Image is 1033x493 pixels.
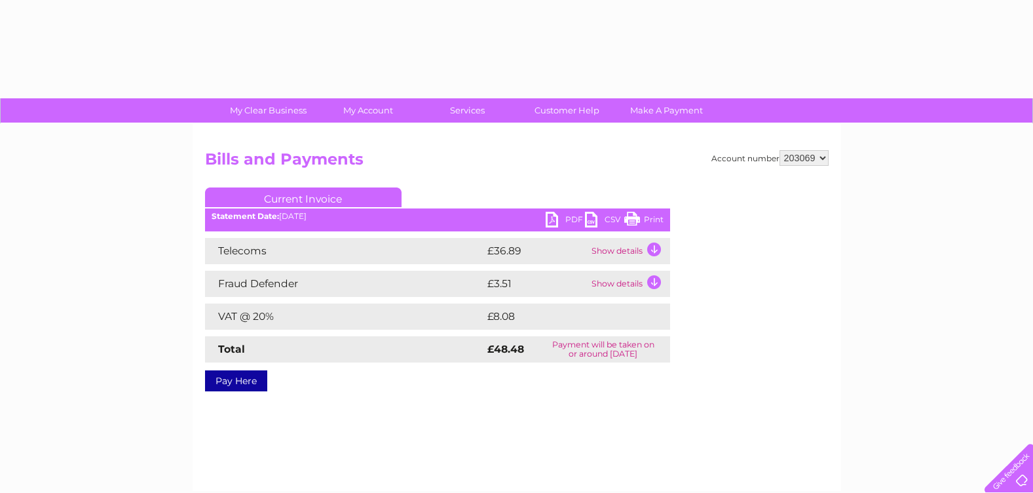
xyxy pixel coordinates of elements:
a: Pay Here [205,370,267,391]
a: PDF [546,212,585,231]
strong: Total [218,343,245,355]
h2: Bills and Payments [205,150,829,175]
td: £3.51 [484,271,588,297]
td: Fraud Defender [205,271,484,297]
td: Show details [588,271,670,297]
a: Customer Help [513,98,621,123]
strong: £48.48 [487,343,524,355]
td: £36.89 [484,238,588,264]
a: Current Invoice [205,187,402,207]
td: VAT @ 20% [205,304,484,330]
td: Payment will be taken on or around [DATE] [536,336,669,363]
a: Services [413,98,521,123]
a: CSV [585,212,624,231]
a: My Account [314,98,422,123]
div: Account number [711,150,829,166]
td: Telecoms [205,238,484,264]
td: Show details [588,238,670,264]
td: £8.08 [484,304,640,330]
a: Make A Payment [612,98,721,123]
div: [DATE] [205,212,670,221]
a: My Clear Business [214,98,322,123]
b: Statement Date: [212,211,279,221]
a: Print [624,212,664,231]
